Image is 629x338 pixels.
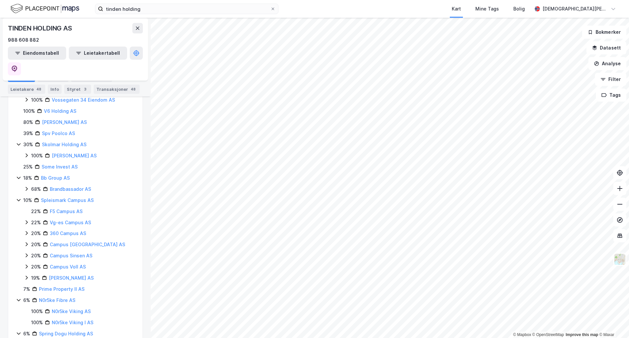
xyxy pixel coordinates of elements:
[23,118,33,126] div: 80%
[52,97,115,103] a: Vossegaten 34 Eiendom AS
[49,275,94,281] a: [PERSON_NAME] AS
[8,36,39,44] div: 988 608 882
[52,320,93,325] a: N0r5ke Viking I AS
[23,285,30,293] div: 7%
[42,164,78,169] a: Some Invest AS
[31,241,41,249] div: 20%
[50,186,91,192] a: Brandbassador AS
[69,47,127,60] button: Leietakertabell
[31,152,43,160] div: 100%
[31,229,41,237] div: 20%
[64,85,91,94] div: Styret
[8,47,66,60] button: Eiendomstabell
[23,141,33,149] div: 30%
[39,331,93,336] a: Spring Dogu Holding AS
[23,163,33,171] div: 25%
[50,209,83,214] a: F5 Campus AS
[543,5,608,13] div: [DEMOGRAPHIC_DATA][PERSON_NAME]
[23,174,32,182] div: 18%
[586,41,626,54] button: Datasett
[52,153,97,158] a: [PERSON_NAME] AS
[50,242,125,247] a: Campus [GEOGRAPHIC_DATA] AS
[31,308,43,315] div: 100%
[566,332,598,337] a: Improve this map
[595,73,626,86] button: Filter
[94,85,140,94] div: Transaksjoner
[48,85,62,94] div: Info
[31,185,41,193] div: 68%
[50,230,86,236] a: 360 Campus AS
[452,5,461,13] div: Kart
[596,307,629,338] iframe: Chat Widget
[8,23,73,33] div: TINDEN HOLDING AS
[31,219,41,227] div: 22%
[596,89,626,102] button: Tags
[129,86,137,92] div: 48
[41,197,94,203] a: Spleismark Campus AS
[50,220,91,225] a: Vg-es Campus AS
[23,129,33,137] div: 39%
[23,107,35,115] div: 100%
[8,85,45,94] div: Leietakere
[513,332,531,337] a: Mapbox
[31,319,43,327] div: 100%
[31,96,43,104] div: 100%
[50,253,92,258] a: Campus Sinsen AS
[23,330,30,338] div: 6%
[39,286,85,292] a: Prime Property II AS
[42,142,86,147] a: Skolmar Holding AS
[103,4,270,14] input: Søk på adresse, matrikkel, gårdeiere, leietakere eller personer
[52,308,91,314] a: N0r5ke Viking AS
[35,86,43,92] div: 48
[532,332,564,337] a: OpenStreetMap
[82,86,88,92] div: 3
[513,5,525,13] div: Bolig
[31,274,40,282] div: 19%
[31,208,41,215] div: 22%
[475,5,499,13] div: Mine Tags
[614,253,626,266] img: Z
[596,307,629,338] div: Kontrollprogram for chat
[42,130,75,136] a: Spv Poolco AS
[44,108,76,114] a: V6 Holding AS
[42,119,87,125] a: [PERSON_NAME] AS
[31,252,41,260] div: 20%
[10,3,79,14] img: logo.f888ab2527a4732fd821a326f86c7f29.svg
[41,175,70,181] a: Bb Group AS
[588,57,626,70] button: Analyse
[50,264,86,269] a: Campus Voll AS
[582,26,626,39] button: Bokmerker
[23,196,32,204] div: 10%
[23,296,30,304] div: 6%
[39,297,75,303] a: N0r5ke Fibre AS
[31,263,41,271] div: 20%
